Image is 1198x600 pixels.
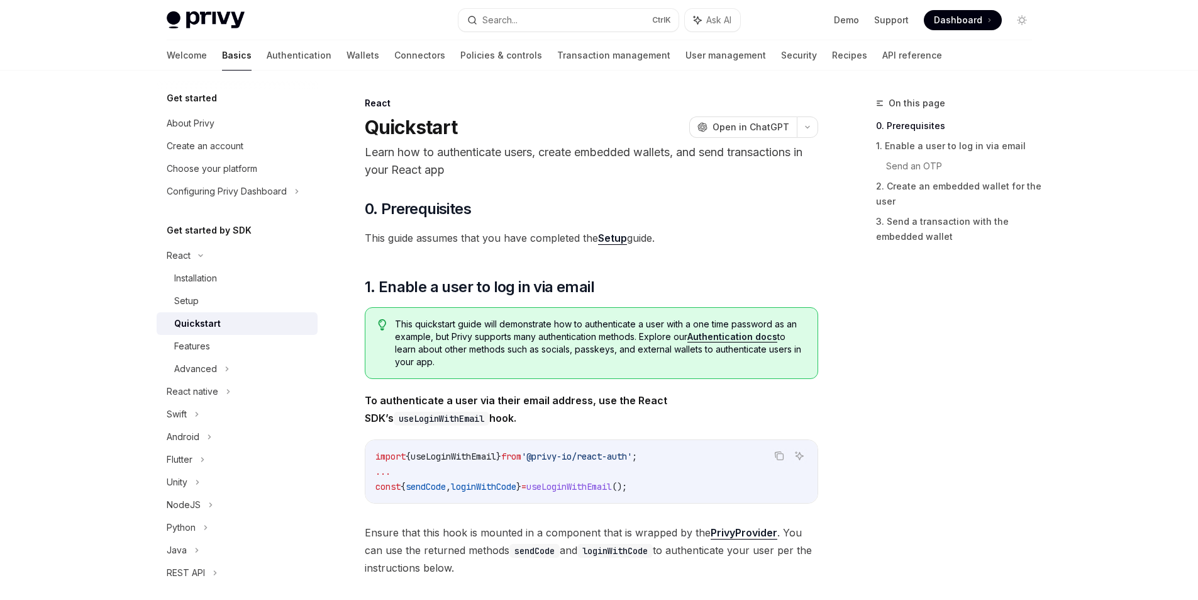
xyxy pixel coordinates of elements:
[395,318,804,368] span: This quickstart guide will demonstrate how to authenticate a user with a one time password as an ...
[876,212,1042,247] a: 3. Send a transaction with the embedded wallet
[167,497,201,512] div: NodeJS
[167,161,257,176] div: Choose your platform
[167,40,207,71] a: Welcome
[157,157,318,180] a: Choose your platform
[174,316,221,331] div: Quickstart
[406,451,411,462] span: {
[496,451,501,462] span: }
[924,10,1002,30] a: Dashboard
[365,394,667,424] strong: To authenticate a user via their email address, use the React SDK’s hook.
[687,331,777,342] a: Authentication docs
[460,40,542,71] a: Policies & controls
[832,40,867,71] a: Recipes
[876,176,1042,212] a: 2. Create an embedded wallet for the user
[557,40,670,71] a: Transaction management
[889,96,945,111] span: On this page
[509,544,560,558] code: sendCode
[167,565,205,580] div: REST API
[406,481,446,492] span: sendCode
[174,361,217,376] div: Advanced
[167,248,191,263] div: React
[167,11,245,29] img: light logo
[174,293,199,308] div: Setup
[174,271,217,286] div: Installation
[167,184,287,199] div: Configuring Privy Dashboard
[713,121,789,133] span: Open in ChatGPT
[167,429,199,444] div: Android
[157,135,318,157] a: Create an account
[167,223,252,238] h5: Get started by SDK
[347,40,379,71] a: Wallets
[706,14,731,26] span: Ask AI
[612,481,627,492] span: ();
[375,466,391,477] span: ...
[632,451,637,462] span: ;
[874,14,909,26] a: Support
[394,40,445,71] a: Connectors
[365,199,471,219] span: 0. Prerequisites
[365,144,818,179] p: Learn how to authenticate users, create embedded wallets, and send transactions in your React app
[167,139,243,154] div: Create an account
[394,412,489,426] code: useLoginWithEmail
[167,407,187,422] div: Swift
[167,543,187,558] div: Java
[378,319,387,331] svg: Tip
[791,448,807,464] button: Ask AI
[598,232,627,245] a: Setup
[167,520,196,535] div: Python
[375,451,406,462] span: import
[876,116,1042,136] a: 0. Prerequisites
[365,97,818,110] div: React
[521,451,632,462] span: '@privy-io/react-auth'
[711,526,777,540] a: PrivyProvider
[365,116,458,139] h1: Quickstart
[526,481,612,492] span: useLoginWithEmail
[167,116,214,131] div: About Privy
[267,40,331,71] a: Authentication
[685,9,740,31] button: Ask AI
[482,13,518,28] div: Search...
[934,14,982,26] span: Dashboard
[167,475,187,490] div: Unity
[411,451,496,462] span: useLoginWithEmail
[458,9,679,31] button: Search...CtrlK
[685,40,766,71] a: User management
[446,481,451,492] span: ,
[157,312,318,335] a: Quickstart
[174,339,210,354] div: Features
[365,524,818,577] span: Ensure that this hook is mounted in a component that is wrapped by the . You can use the returned...
[886,156,1042,176] a: Send an OTP
[167,384,218,399] div: React native
[157,335,318,358] a: Features
[451,481,516,492] span: loginWithCode
[1012,10,1032,30] button: Toggle dark mode
[222,40,252,71] a: Basics
[876,136,1042,156] a: 1. Enable a user to log in via email
[501,451,521,462] span: from
[834,14,859,26] a: Demo
[167,452,192,467] div: Flutter
[652,15,671,25] span: Ctrl K
[365,229,818,247] span: This guide assumes that you have completed the guide.
[157,112,318,135] a: About Privy
[167,91,217,106] h5: Get started
[771,448,787,464] button: Copy the contents from the code block
[577,544,653,558] code: loginWithCode
[365,277,594,297] span: 1. Enable a user to log in via email
[375,481,401,492] span: const
[157,290,318,312] a: Setup
[781,40,817,71] a: Security
[689,116,797,138] button: Open in ChatGPT
[157,267,318,290] a: Installation
[516,481,521,492] span: }
[401,481,406,492] span: {
[882,40,942,71] a: API reference
[521,481,526,492] span: =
